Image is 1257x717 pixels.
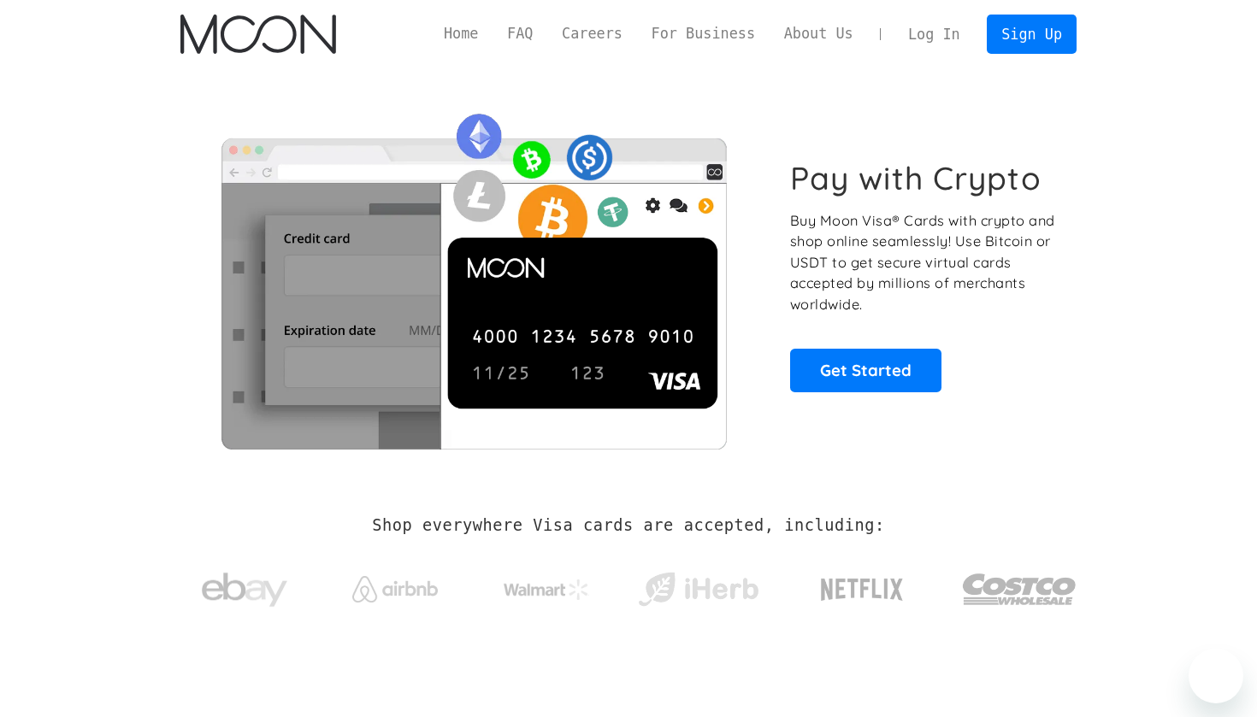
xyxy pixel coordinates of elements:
[786,551,939,620] a: Netflix
[894,15,974,53] a: Log In
[987,15,1076,53] a: Sign Up
[372,516,884,535] h2: Shop everywhere Visa cards are accepted, including:
[180,15,335,54] a: home
[634,567,762,612] img: iHerb
[180,546,308,626] a: ebay
[504,579,589,600] img: Walmart
[790,349,941,391] a: Get Started
[790,210,1058,315] p: Buy Moon Visa® Cards with crypto and shop online seamlessly! Use Bitcoin or USDT to get secure vi...
[770,23,868,44] a: About Us
[1189,649,1243,703] iframe: Button to launch messaging window
[637,23,770,44] a: For Business
[634,550,762,620] a: iHerb
[962,557,1077,621] img: Costco
[202,563,287,617] img: ebay
[493,23,547,44] a: FAQ
[332,559,459,611] a: Airbnb
[819,568,905,611] img: Netflix
[429,23,493,44] a: Home
[180,15,335,54] img: Moon Logo
[962,540,1077,630] a: Costco
[352,576,438,602] img: Airbnb
[547,23,636,44] a: Careers
[180,102,766,449] img: Moon Cards let you spend your crypto anywhere Visa is accepted.
[483,562,611,608] a: Walmart
[790,159,1042,197] h1: Pay with Crypto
